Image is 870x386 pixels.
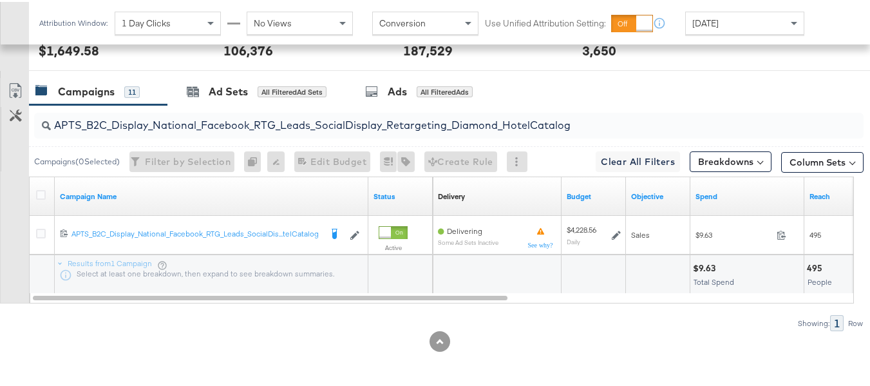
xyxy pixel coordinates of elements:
span: Clear All Filters [601,152,675,168]
span: People [808,275,832,285]
a: Shows the current state of your Ad Campaign. [374,189,428,200]
div: 0 [244,150,267,170]
span: 495 [809,228,821,238]
div: Row [847,317,864,326]
div: 3,650 [582,39,616,58]
div: Campaigns ( 0 Selected) [34,154,120,166]
span: 1 Day Clicks [122,15,171,27]
a: Your campaign's objective. [631,189,685,200]
div: APTS_B2C_Display_National_Facebook_RTG_Leads_SocialDis...telCatalog [71,227,321,237]
span: Delivering [447,224,482,234]
span: Conversion [379,15,426,27]
button: Column Sets [781,150,864,171]
input: Search Campaigns by Name, ID or Objective [51,106,790,131]
a: The number of people your ad was served to. [809,189,864,200]
a: The total amount spent to date. [695,189,799,200]
div: Ad Sets [209,82,248,97]
div: Showing: [797,317,830,326]
a: Reflects the ability of your Ad Campaign to achieve delivery based on ad states, schedule and bud... [438,189,465,200]
div: All Filtered Ads [417,84,473,96]
div: $4,228.56 [567,223,596,233]
sub: Some Ad Sets Inactive [438,237,498,244]
label: Use Unified Attribution Setting: [485,15,606,28]
span: No Views [254,15,292,27]
span: Sales [631,228,650,238]
div: Ads [388,82,407,97]
span: Total Spend [694,275,734,285]
div: $9.63 [693,260,719,273]
span: $9.63 [695,228,771,238]
label: Active [379,242,408,250]
div: Delivery [438,189,465,200]
a: The maximum amount you're willing to spend on your ads, on average each day or over the lifetime ... [567,189,621,200]
span: [DATE] [692,15,719,27]
div: Attribution Window: [39,17,108,26]
button: Clear All Filters [596,150,680,170]
button: Breakdowns [690,150,771,170]
div: All Filtered Ad Sets [258,84,326,96]
div: 106,376 [223,39,273,58]
a: Your campaign name. [60,189,363,200]
div: 187,529 [403,39,453,58]
div: Campaigns [58,82,115,97]
div: 495 [807,260,826,273]
div: 1 [830,313,844,329]
a: APTS_B2C_Display_National_Facebook_RTG_Leads_SocialDis...telCatalog [71,227,321,240]
div: 11 [124,84,140,96]
div: $1,649.58 [39,39,99,58]
sub: Daily [567,236,580,244]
